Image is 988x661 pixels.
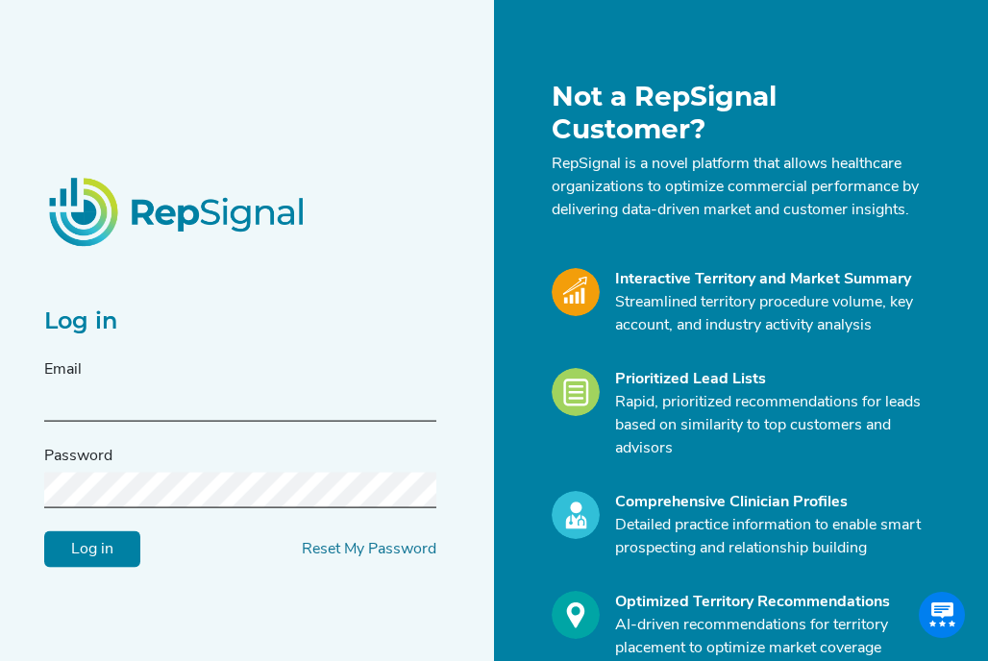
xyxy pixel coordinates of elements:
[615,391,932,460] p: Rapid, prioritized recommendations for leads based on similarity to top customers and advisors
[615,514,932,560] p: Detailed practice information to enable smart prospecting and relationship building
[615,291,932,337] p: Streamlined territory procedure volume, key account, and industry activity analysis
[552,153,932,222] p: RepSignal is a novel platform that allows healthcare organizations to optimize commercial perform...
[615,491,932,514] div: Comprehensive Clinician Profiles
[552,491,600,539] img: Profile_Icon.739e2aba.svg
[552,81,932,145] h1: Not a RepSignal Customer?
[615,368,932,391] div: Prioritized Lead Lists
[615,614,932,660] p: AI-driven recommendations for territory placement to optimize market coverage
[552,268,600,316] img: Market_Icon.a700a4ad.svg
[615,268,932,291] div: Interactive Territory and Market Summary
[302,541,436,556] a: Reset My Password
[44,530,140,567] input: Log in
[44,444,112,467] label: Password
[552,368,600,416] img: Leads_Icon.28e8c528.svg
[25,154,331,269] img: RepSignalLogo.20539ed3.png
[44,307,436,335] h2: Log in
[552,591,600,639] img: Optimize_Icon.261f85db.svg
[44,357,82,380] label: Email
[615,591,932,614] div: Optimized Territory Recommendations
